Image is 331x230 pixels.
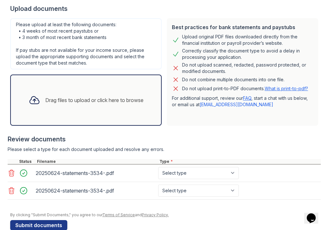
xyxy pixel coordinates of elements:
a: Terms of Service [102,212,135,217]
div: Do not upload scanned, redacted, password protected, or modified documents. [182,62,313,75]
div: Drag files to upload or click here to browse [45,96,143,104]
iframe: chat widget [304,204,325,224]
p: For additional support, review our , start a chat with us below, or email us at [172,95,313,108]
div: 20250624-statements-3534-.pdf [36,186,156,196]
div: Please select a type for each document uploaded and resolve any errors. [8,146,321,153]
div: Do not combine multiple documents into one file. [182,76,284,83]
div: Correctly classify the document type to avoid a delay in processing your application. [182,48,313,60]
div: Upload original PDF files downloaded directly from the financial institution or payroll provider’... [182,34,313,46]
div: Status [18,159,36,164]
div: Please upload at least the following documents: • 4 weeks of most recent paystubs or • 3 month of... [10,18,162,69]
a: FAQ [243,95,251,101]
div: Filename [36,159,158,164]
a: What is print-to-pdf? [265,86,308,91]
p: Do not upload print-to-PDF documents. [182,85,308,92]
a: [EMAIL_ADDRESS][DOMAIN_NAME] [200,102,273,107]
a: Privacy Policy. [142,212,169,217]
div: Best practices for bank statements and paystubs [172,23,313,31]
div: Upload documents [10,4,321,13]
div: Type [158,159,321,164]
div: By clicking "Submit Documents," you agree to our and [10,212,321,218]
div: Review documents [8,135,321,144]
div: 20250624-statements-3534-.pdf [36,168,156,178]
